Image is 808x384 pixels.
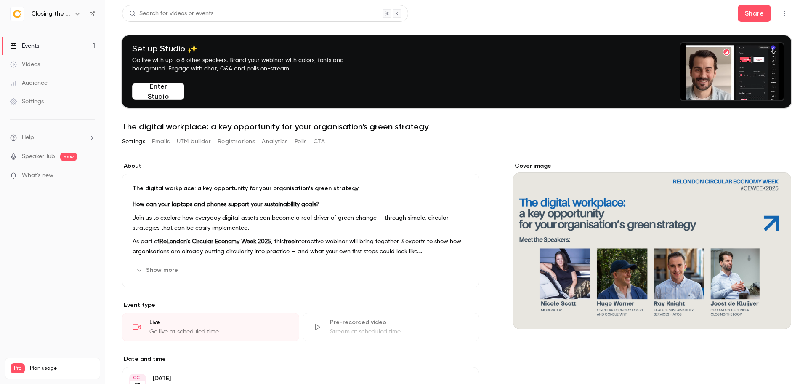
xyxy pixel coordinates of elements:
[314,135,325,148] button: CTA
[132,56,364,73] p: Go live with up to 8 other speakers. Brand your webinar with colors, fonts and background. Engage...
[122,162,479,170] label: About
[22,171,53,180] span: What's new
[513,162,791,329] section: Cover image
[122,301,479,309] p: Event type
[153,374,435,383] p: [DATE]
[218,135,255,148] button: Registrations
[10,133,95,142] li: help-dropdown-opener
[122,135,145,148] button: Settings
[303,313,480,341] div: Pre-recorded videoStream at scheduled time
[10,79,48,87] div: Audience
[31,10,71,18] h6: Closing the Loop
[10,60,40,69] div: Videos
[177,135,211,148] button: UTM builder
[10,42,39,50] div: Events
[133,201,319,207] strong: How can your laptops and phones support your sustainability goals?
[11,363,25,373] span: Pro
[132,43,364,54] h4: Set up Studio ✨
[10,97,44,106] div: Settings
[513,162,791,170] label: Cover image
[133,184,469,193] p: The digital workplace: a key opportunity for your organisation’s green strategy
[129,9,213,18] div: Search for videos or events
[149,318,289,327] div: Live
[122,121,791,132] h1: The digital workplace: a key opportunity for your organisation’s green strategy
[330,318,469,327] div: Pre-recorded video
[132,83,184,100] button: Enter Studio
[262,135,288,148] button: Analytics
[330,328,469,336] div: Stream at scheduled time
[85,172,95,180] iframe: Noticeable Trigger
[122,355,479,363] label: Date and time
[122,313,299,341] div: LiveGo live at scheduled time
[133,213,469,233] p: Join us to explore how everyday digital assets can become a real driver of green change — through...
[130,375,145,381] div: OCT
[152,135,170,148] button: Emails
[133,263,183,277] button: Show more
[11,7,24,21] img: Closing the Loop
[22,133,34,142] span: Help
[60,153,77,161] span: new
[159,239,271,244] strong: ReLondon’s Circular Economy Week 2025
[22,152,55,161] a: SpeakerHub
[295,135,307,148] button: Polls
[284,239,295,244] strong: free
[30,365,95,372] span: Plan usage
[738,5,771,22] button: Share
[149,328,289,336] div: Go live at scheduled time
[133,236,469,257] p: As part of , this interactive webinar will bring together 3 experts to show how organisations are...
